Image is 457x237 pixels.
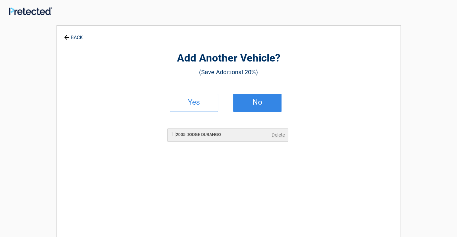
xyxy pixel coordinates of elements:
[176,100,212,104] h2: Yes
[90,51,367,65] h2: Add Another Vehicle?
[63,30,84,40] a: BACK
[90,67,367,77] h3: (Save Additional 20%)
[9,7,52,15] img: Main Logo
[240,100,275,104] h2: No
[171,131,221,138] h2: 2005 DODGE DURANGO
[171,131,176,137] span: 1 |
[272,131,285,139] a: Delete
